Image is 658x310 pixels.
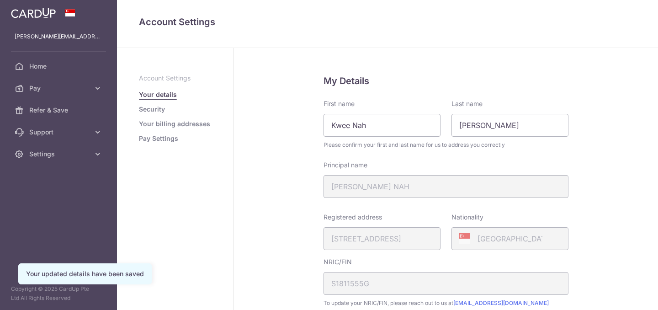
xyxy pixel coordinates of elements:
p: [PERSON_NAME][EMAIL_ADDRESS][DOMAIN_NAME] [15,32,102,41]
span: Please confirm your first and last name for us to address you correctly [324,140,568,150]
a: Pay Settings [139,134,178,143]
span: Pay [29,84,90,93]
img: CardUp [11,7,56,18]
input: First name [324,114,440,137]
iframe: Opens a widget where you can find more information [599,283,649,305]
a: Your billing addresses [139,119,210,128]
h5: My Details [324,74,568,88]
label: First name [324,99,355,108]
span: Settings [29,150,90,159]
span: To update your NRIC/FIN, please reach out to us at [324,299,568,308]
span: Support [29,128,90,137]
a: Security [139,105,165,114]
a: [EMAIL_ADDRESS][DOMAIN_NAME] [453,299,549,306]
span: Home [29,62,90,71]
label: Registered address [324,213,382,222]
p: Account Settings [139,74,212,83]
label: NRIC/FIN [324,257,352,267]
label: Nationality [451,213,483,222]
h4: Account Settings [139,15,636,29]
input: Last name [451,114,568,137]
a: Your details [139,90,177,99]
label: Principal name [324,160,367,170]
label: Last name [451,99,483,108]
span: Refer & Save [29,106,90,115]
div: Your updated details have been saved [26,269,144,278]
